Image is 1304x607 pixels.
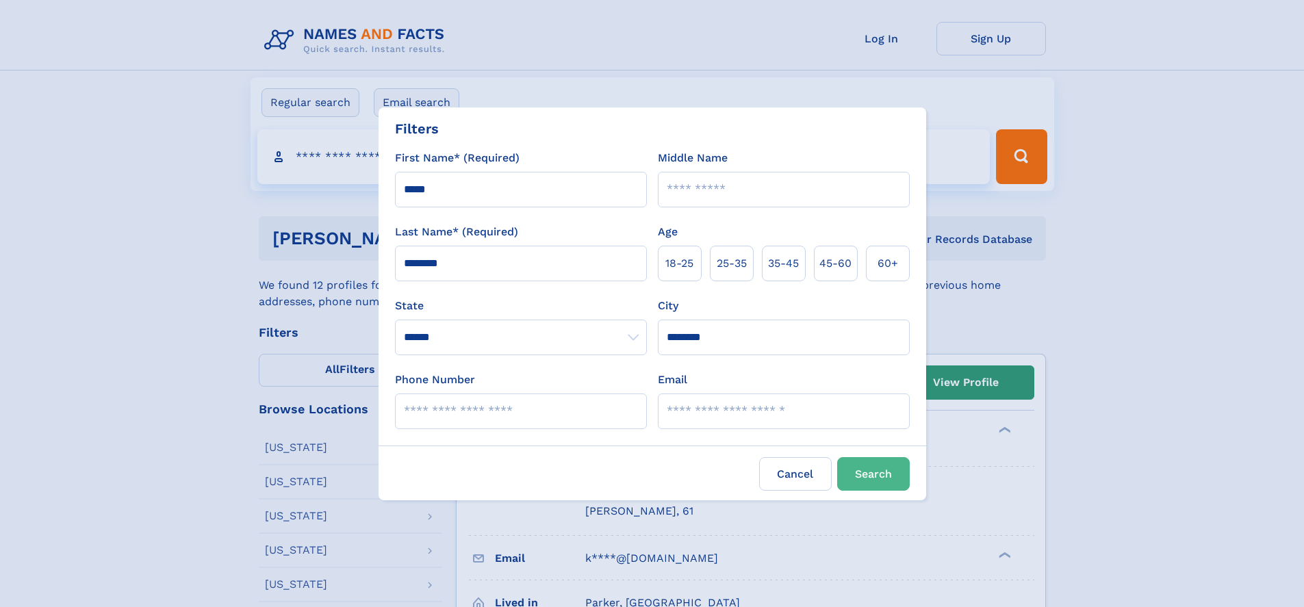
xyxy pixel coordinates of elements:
button: Search [837,457,910,491]
label: Phone Number [395,372,475,388]
span: 18‑25 [665,255,693,272]
label: Age [658,224,678,240]
label: Cancel [759,457,832,491]
label: Email [658,372,687,388]
span: 60+ [878,255,898,272]
label: City [658,298,678,314]
span: 25‑35 [717,255,747,272]
span: 45‑60 [819,255,852,272]
label: Last Name* (Required) [395,224,518,240]
span: 35‑45 [768,255,799,272]
label: Middle Name [658,150,728,166]
label: State [395,298,647,314]
div: Filters [395,118,439,139]
label: First Name* (Required) [395,150,520,166]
